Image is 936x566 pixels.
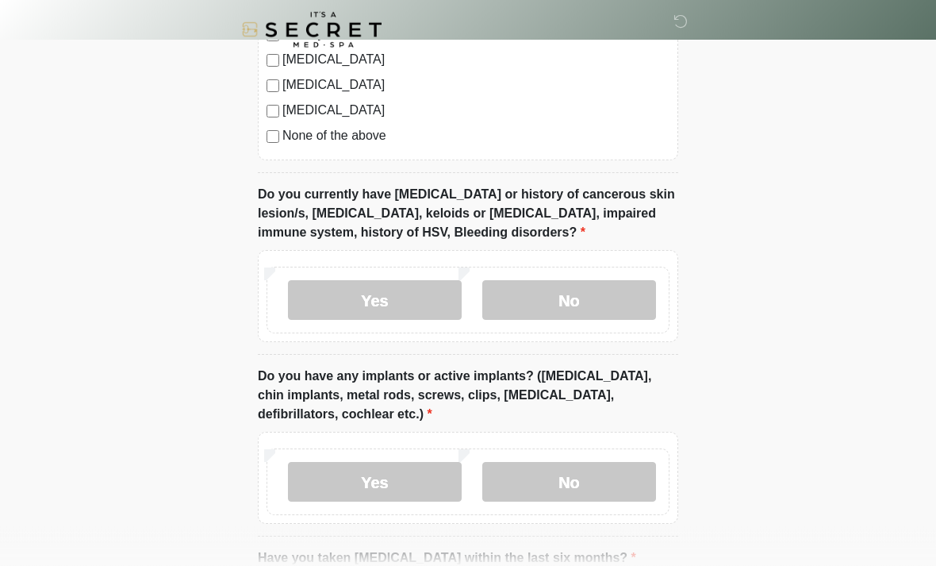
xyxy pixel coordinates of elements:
[288,281,462,321] label: Yes
[282,76,669,95] label: [MEDICAL_DATA]
[282,51,669,70] label: [MEDICAL_DATA]
[258,368,678,425] label: Do you have any implants or active implants? ([MEDICAL_DATA], chin implants, metal rods, screws, ...
[242,12,382,48] img: It's A Secret Med Spa Logo
[282,102,669,121] label: [MEDICAL_DATA]
[482,463,656,502] label: No
[282,127,669,146] label: None of the above
[258,186,678,243] label: Do you currently have [MEDICAL_DATA] or history of cancerous skin lesion/s, [MEDICAL_DATA], keloi...
[267,80,279,93] input: [MEDICAL_DATA]
[267,106,279,118] input: [MEDICAL_DATA]
[267,55,279,67] input: [MEDICAL_DATA]
[482,281,656,321] label: No
[288,463,462,502] label: Yes
[267,131,279,144] input: None of the above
